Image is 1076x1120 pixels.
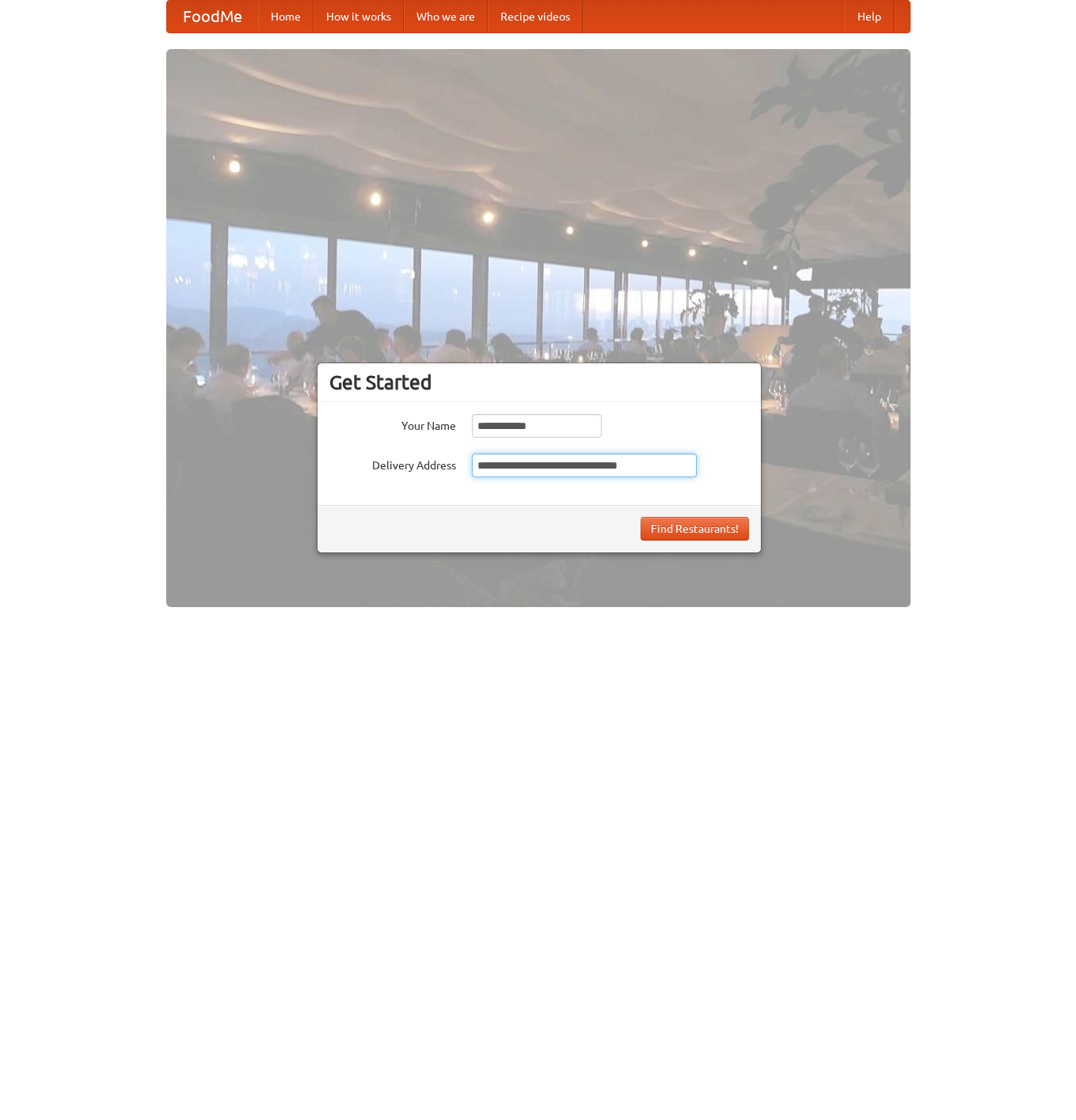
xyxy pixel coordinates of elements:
a: Who we are [404,1,488,32]
a: FoodMe [167,1,258,32]
a: Home [258,1,314,32]
label: Your Name [329,414,456,434]
label: Delivery Address [329,454,456,473]
h3: Get Started [329,370,749,394]
a: How it works [314,1,404,32]
a: Help [845,1,894,32]
a: Recipe videos [488,1,583,32]
button: Find Restaurants! [641,517,749,541]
